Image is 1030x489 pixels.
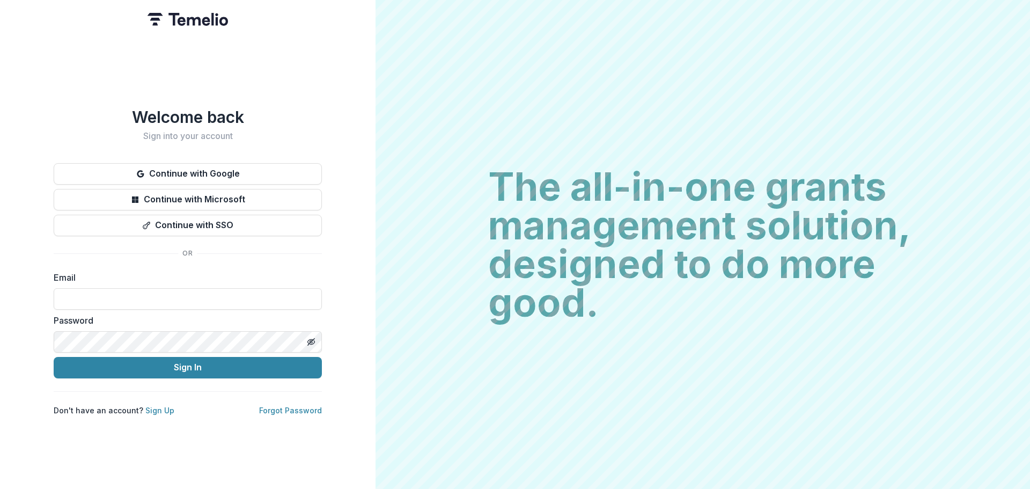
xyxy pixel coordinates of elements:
p: Don't have an account? [54,405,174,416]
label: Email [54,271,315,284]
button: Continue with SSO [54,215,322,236]
a: Sign Up [145,406,174,415]
button: Continue with Google [54,163,322,185]
h1: Welcome back [54,107,322,127]
button: Sign In [54,357,322,378]
button: Toggle password visibility [303,333,320,351]
button: Continue with Microsoft [54,189,322,210]
h2: Sign into your account [54,131,322,141]
a: Forgot Password [259,406,322,415]
label: Password [54,314,315,327]
img: Temelio [148,13,228,26]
